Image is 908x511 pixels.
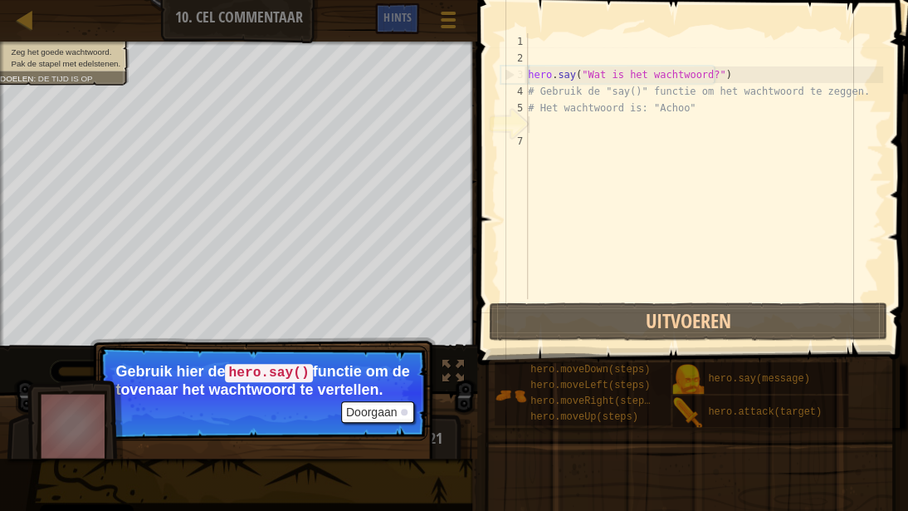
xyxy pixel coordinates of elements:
[11,59,120,68] span: Pak de stapel met edelstenen.
[672,364,704,396] img: portrait.png
[500,116,528,133] div: 6
[500,50,528,66] div: 2
[530,411,638,423] span: hero.moveUp(steps)
[500,100,528,116] div: 5
[341,401,415,423] button: Doorgaan
[500,83,528,100] div: 4
[38,74,93,83] span: De tijd is op
[500,133,528,150] div: 7
[530,364,650,376] span: hero.moveDown(steps)
[708,406,822,418] span: hero.attack(target)
[225,364,312,382] code: hero.say()
[530,380,650,391] span: hero.moveLeft(steps)
[33,74,37,83] span: :
[115,363,410,398] p: Gebruik hier de functie om de tovenaar het wachtwoord te vertellen.
[708,373,809,385] span: hero.say(message)
[500,33,528,50] div: 1
[427,3,469,42] button: Geef spelmenu weer
[495,380,526,411] img: portrait.png
[672,397,704,429] img: portrait.png
[489,302,887,341] button: Uitvoeren
[501,66,528,83] div: 3
[383,9,411,25] span: Hints
[11,47,111,57] span: Zeg het goede wachtwoord.
[530,396,656,407] span: hero.moveRight(steps)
